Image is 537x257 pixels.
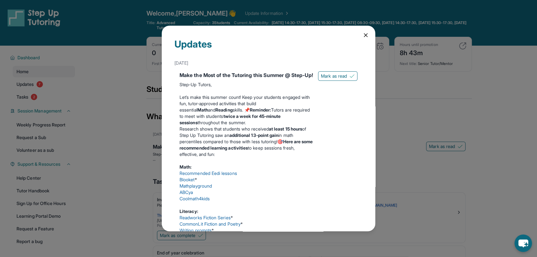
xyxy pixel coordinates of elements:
strong: Reminder: [250,107,271,112]
strong: Literacy: [180,209,198,214]
a: Mathplayground [180,183,212,189]
a: ABCya [180,190,193,195]
p: Research shows that students who received of Step Up Tutoring saw an in math percentiles compared... [180,126,313,157]
a: Writing prompts [180,228,212,233]
button: chat-button [514,235,532,252]
strong: at least 15 hours [269,126,302,132]
button: Mark as read [318,71,357,81]
a: CommonLit Fiction and Poetry [180,221,241,227]
p: Step-Up Tutors, [180,81,313,88]
span: Mark as read [321,73,347,79]
p: Let’s make this summer count! Keep your students engaged with fun, tutor-approved activities that... [180,94,313,126]
strong: Math: [180,164,192,170]
a: Coolmath4kids [180,196,210,201]
div: Make the Most of the Tutoring this Summer @ Step-Up! [180,71,313,79]
strong: twice a week for 45-minute sessions [180,113,281,125]
img: Mark as read [350,74,355,79]
strong: additional 13-point gain [229,132,279,138]
a: Recommended Eedi lessons [180,170,237,176]
a: Readworks Fiction Series [180,215,231,220]
strong: Math [197,107,208,112]
a: Blooket [180,177,195,182]
div: Updates [174,38,363,57]
div: [DATE] [174,57,363,69]
strong: Reading [215,107,233,112]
